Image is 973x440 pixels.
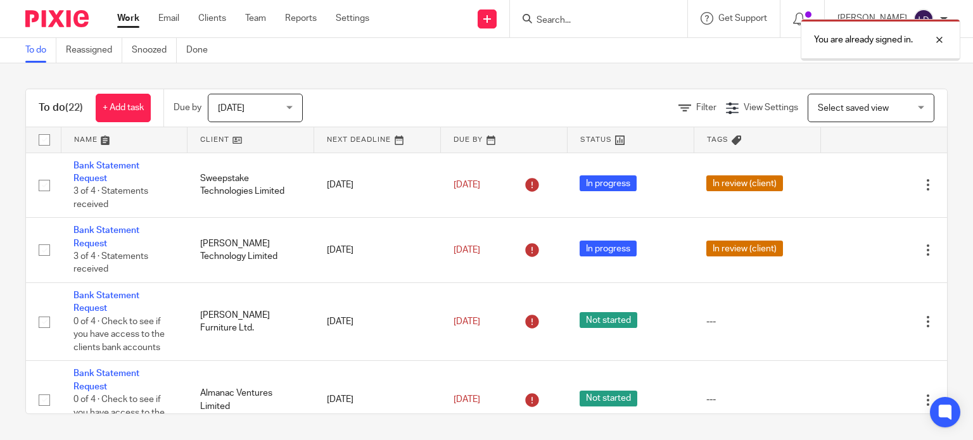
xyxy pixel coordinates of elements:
div: --- [706,315,808,328]
p: You are already signed in. [814,34,913,46]
td: [DATE] [314,283,441,361]
a: Settings [336,12,369,25]
a: Clients [198,12,226,25]
span: 0 of 4 · Check to see if you have access to the clients bank accounts [73,395,165,430]
span: 3 of 4 · Statements received [73,252,148,274]
td: Almanac Ventures Limited [188,361,314,439]
span: Not started [580,312,637,328]
a: Bank Statement Request [73,161,139,183]
div: --- [706,393,808,406]
a: To do [25,38,56,63]
span: In review (client) [706,175,783,191]
span: 0 of 4 · Check to see if you have access to the clients bank accounts [73,317,165,352]
p: Due by [174,101,201,114]
td: [PERSON_NAME] Furniture Ltd. [188,283,314,361]
a: + Add task [96,94,151,122]
a: Reports [285,12,317,25]
span: (22) [65,103,83,113]
span: In review (client) [706,241,783,256]
img: svg%3E [913,9,934,29]
td: [DATE] [314,218,441,283]
a: Snoozed [132,38,177,63]
span: Select saved view [818,104,889,113]
a: Done [186,38,217,63]
span: View Settings [744,103,798,112]
td: [DATE] [314,361,441,439]
span: Tags [707,136,728,143]
a: Team [245,12,266,25]
a: Email [158,12,179,25]
img: Pixie [25,10,89,27]
a: Work [117,12,139,25]
a: Bank Statement Request [73,369,139,391]
span: [DATE] [454,395,480,404]
td: [DATE] [314,153,441,218]
span: In progress [580,175,637,191]
a: Bank Statement Request [73,291,139,313]
h1: To do [39,101,83,115]
a: Bank Statement Request [73,226,139,248]
a: Reassigned [66,38,122,63]
span: In progress [580,241,637,256]
span: [DATE] [454,317,480,326]
td: [PERSON_NAME] Technology Limited [188,218,314,283]
span: [DATE] [454,180,480,189]
span: Not started [580,391,637,406]
span: [DATE] [218,104,245,113]
span: [DATE] [454,246,480,255]
span: 3 of 4 · Statements received [73,187,148,209]
span: Filter [696,103,716,112]
td: Sweepstake Technologies Limited [188,153,314,218]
